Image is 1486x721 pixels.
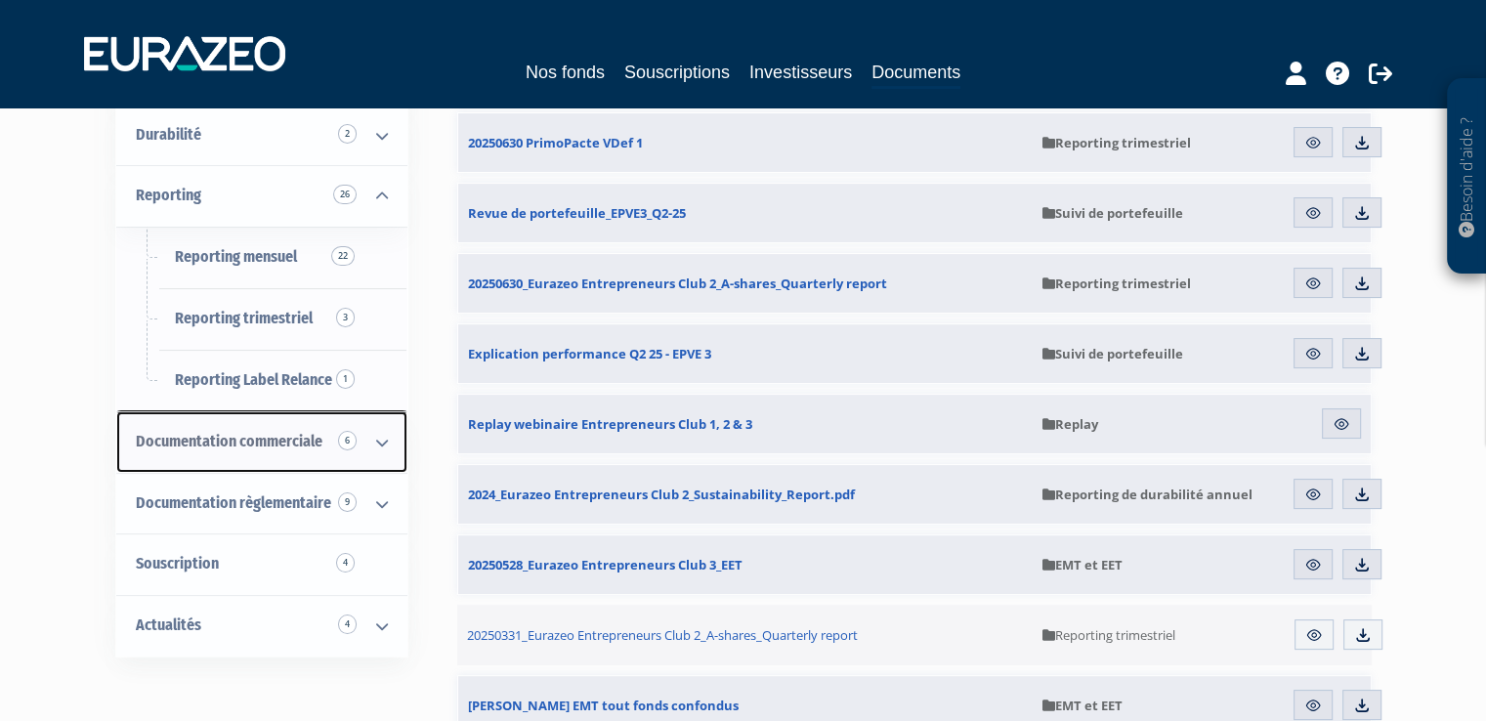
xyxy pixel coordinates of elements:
[336,369,355,389] span: 1
[458,535,1033,594] a: 20250528_Eurazeo Entrepreneurs Club 3_EET
[331,246,355,266] span: 22
[1304,275,1322,292] img: eye.svg
[1304,134,1322,151] img: eye.svg
[871,59,960,89] a: Documents
[468,415,752,433] span: Replay webinaire Entrepreneurs Club 1, 2 & 3
[1354,626,1372,644] img: download.svg
[1353,275,1371,292] img: download.svg
[1304,486,1322,503] img: eye.svg
[1353,134,1371,151] img: download.svg
[1042,626,1175,644] span: Reporting trimestriel
[175,247,297,266] span: Reporting mensuel
[1042,697,1123,714] span: EMT et EET
[336,308,355,327] span: 3
[458,184,1033,242] a: Revue de portefeuille_EPVE3_Q2-25
[468,486,855,503] span: 2024_Eurazeo Entrepreneurs Club 2_Sustainability_Report.pdf
[116,288,407,350] a: Reporting trimestriel3
[457,605,1034,665] a: 20250331_Eurazeo Entrepreneurs Club 2_A-shares_Quarterly report
[333,185,357,204] span: 26
[116,411,407,473] a: Documentation commerciale 6
[1304,345,1322,362] img: eye.svg
[1042,345,1183,362] span: Suivi de portefeuille
[136,125,201,144] span: Durabilité
[1042,134,1191,151] span: Reporting trimestriel
[136,432,322,450] span: Documentation commerciale
[1304,697,1322,714] img: eye.svg
[1353,486,1371,503] img: download.svg
[458,113,1033,172] a: 20250630 PrimoPacte VDef 1
[749,59,852,86] a: Investisseurs
[458,254,1033,313] a: 20250630_Eurazeo Entrepreneurs Club 2_A-shares_Quarterly report
[458,395,1033,453] a: Replay webinaire Entrepreneurs Club 1, 2 & 3
[468,204,686,222] span: Revue de portefeuille_EPVE3_Q2-25
[1333,415,1350,433] img: eye.svg
[1353,697,1371,714] img: download.svg
[468,697,739,714] span: [PERSON_NAME] EMT tout fonds confondus
[336,553,355,573] span: 4
[136,554,219,573] span: Souscription
[1456,89,1478,265] p: Besoin d'aide ?
[468,134,643,151] span: 20250630 PrimoPacte VDef 1
[1042,204,1183,222] span: Suivi de portefeuille
[467,626,858,644] span: 20250331_Eurazeo Entrepreneurs Club 2_A-shares_Quarterly report
[1353,345,1371,362] img: download.svg
[116,165,407,227] a: Reporting 26
[116,595,407,657] a: Actualités 4
[175,370,332,389] span: Reporting Label Relance
[136,186,201,204] span: Reporting
[136,615,201,634] span: Actualités
[338,124,357,144] span: 2
[1042,275,1191,292] span: Reporting trimestriel
[116,105,407,166] a: Durabilité 2
[468,556,743,573] span: 20250528_Eurazeo Entrepreneurs Club 3_EET
[116,227,407,288] a: Reporting mensuel22
[1305,626,1323,644] img: eye.svg
[468,275,887,292] span: 20250630_Eurazeo Entrepreneurs Club 2_A-shares_Quarterly report
[1042,486,1252,503] span: Reporting de durabilité annuel
[84,36,285,71] img: 1732889491-logotype_eurazeo_blanc_rvb.png
[136,493,331,512] span: Documentation règlementaire
[458,324,1033,383] a: Explication performance Q2 25 - EPVE 3
[1353,204,1371,222] img: download.svg
[338,431,357,450] span: 6
[116,473,407,534] a: Documentation règlementaire 9
[1042,556,1123,573] span: EMT et EET
[175,309,313,327] span: Reporting trimestriel
[458,465,1033,524] a: 2024_Eurazeo Entrepreneurs Club 2_Sustainability_Report.pdf
[1304,204,1322,222] img: eye.svg
[116,533,407,595] a: Souscription4
[526,59,605,86] a: Nos fonds
[468,345,711,362] span: Explication performance Q2 25 - EPVE 3
[624,59,730,86] a: Souscriptions
[1042,415,1098,433] span: Replay
[338,615,357,634] span: 4
[338,492,357,512] span: 9
[116,350,407,411] a: Reporting Label Relance1
[1353,556,1371,573] img: download.svg
[1304,556,1322,573] img: eye.svg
